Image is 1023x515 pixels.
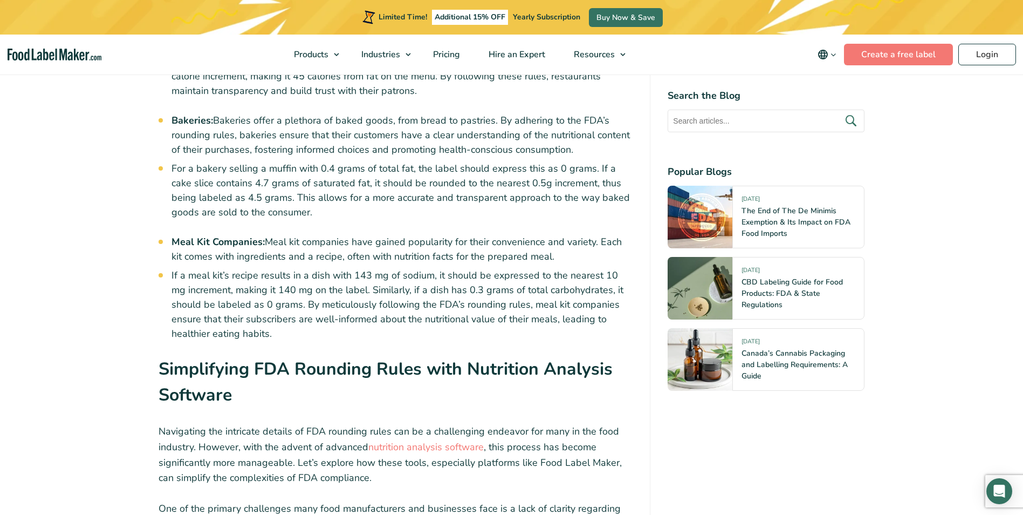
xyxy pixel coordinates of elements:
a: CBD Labeling Guide for Food Products: FDA & State Regulations [741,277,843,310]
a: Pricing [419,35,472,74]
span: Limited Time! [379,12,427,22]
span: [DATE] [741,266,760,279]
a: Buy Now & Save [589,8,663,27]
span: [DATE] [741,195,760,207]
div: Open Intercom Messenger [986,478,1012,504]
li: For a bakery selling a muffin with 0.4 grams of total fat, the label should express this as 0 gra... [171,161,633,220]
strong: Simplifying FDA Rounding Rules with Nutrition Analysis Software [159,357,613,406]
a: nutrition analysis software [368,441,484,453]
a: Resources [560,35,631,74]
a: Create a free label [844,44,953,65]
a: Industries [347,35,416,74]
span: Yearly Subscription [513,12,580,22]
strong: Bakeries: [171,114,213,127]
h4: Popular Blogs [668,165,864,179]
span: Hire an Expert [485,49,546,60]
p: Navigating the intricate details of FDA rounding rules can be a challenging endeavor for many in ... [159,424,633,486]
a: Hire an Expert [475,35,557,74]
li: If a meal kit’s recipe results in a dish with 143 mg of sodium, it should be expressed to the nea... [171,268,633,341]
li: Meal kit companies have gained popularity for their convenience and variety. Each kit comes with ... [171,235,633,264]
span: [DATE] [741,337,760,350]
strong: Meal Kit Companies: [171,235,265,248]
span: Additional 15% OFF [432,10,508,25]
input: Search articles... [668,110,864,132]
span: Pricing [430,49,461,60]
a: Products [280,35,345,74]
h4: Search the Blog [668,89,864,103]
a: The End of The De Minimis Exemption & Its Impact on FDA Food Imports [741,206,850,239]
a: Login [958,44,1016,65]
span: Products [291,49,329,60]
span: Resources [571,49,616,60]
li: Bakeries offer a plethora of baked goods, from bread to pastries. By adhering to the FDA’s roundi... [171,113,633,157]
a: Canada’s Cannabis Packaging and Labelling Requirements: A Guide [741,348,848,381]
span: Industries [358,49,401,60]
